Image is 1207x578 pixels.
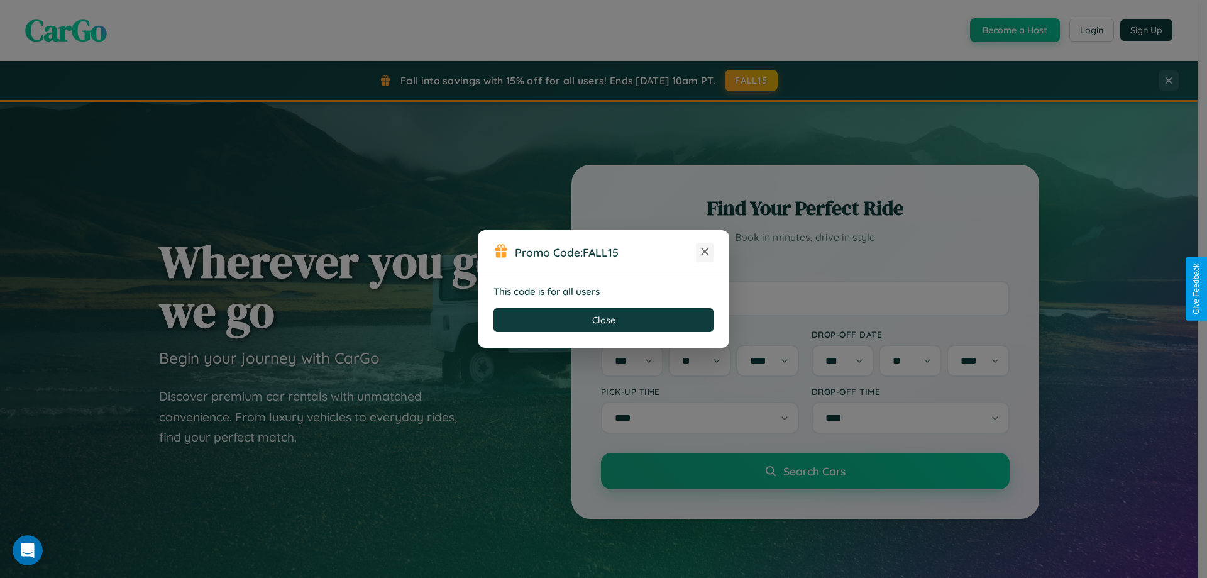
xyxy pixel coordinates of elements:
button: Close [493,308,714,332]
h3: Promo Code: [515,245,696,259]
div: Give Feedback [1192,264,1201,314]
strong: This code is for all users [493,286,600,297]
iframe: Intercom live chat [13,535,43,565]
b: FALL15 [583,245,619,259]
